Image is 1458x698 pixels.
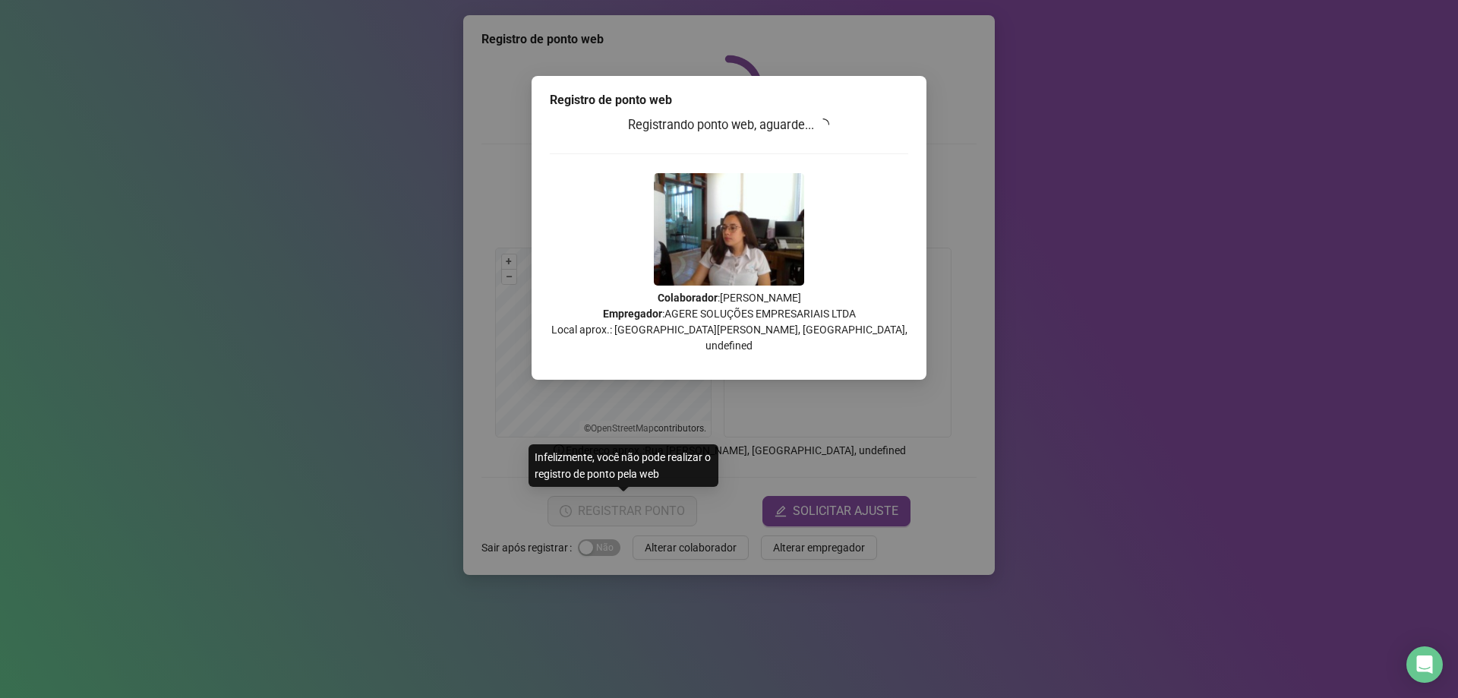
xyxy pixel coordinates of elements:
div: Open Intercom Messenger [1406,646,1443,683]
span: loading [817,118,829,131]
strong: Empregador [603,308,662,320]
div: Infelizmente, você não pode realizar o registro de ponto pela web [529,444,718,487]
strong: Colaborador [658,292,718,304]
img: 2Q== [654,173,804,286]
h3: Registrando ponto web, aguarde... [550,115,908,135]
p: : [PERSON_NAME] : AGERE SOLUÇÕES EMPRESARIAIS LTDA Local aprox.: [GEOGRAPHIC_DATA][PERSON_NAME], ... [550,290,908,354]
div: Registro de ponto web [550,91,908,109]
